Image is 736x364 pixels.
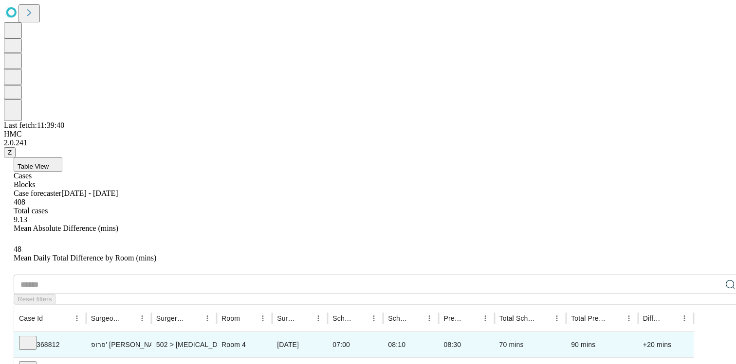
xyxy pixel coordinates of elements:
span: 408 [14,198,25,206]
span: Last fetch: 11:39:40 [4,121,64,129]
button: Menu [70,312,84,325]
div: 08:10 [383,332,439,357]
button: Sort [409,312,423,325]
span: Mean Absolute Difference (mins) [14,224,118,232]
div: 08:30 [439,332,494,357]
button: Menu [256,312,270,325]
span: 9.13 [14,215,27,224]
button: Sort [298,312,312,325]
button: Sort [465,312,478,325]
button: Menu [550,312,564,325]
div: Case Id [19,314,43,322]
div: +20 mins [643,332,689,357]
div: Total Scheduled Duration [499,314,536,322]
button: Menu [478,312,492,325]
button: Sort [241,312,255,325]
div: HMC [4,130,732,139]
button: Sort [187,312,201,325]
button: Z [4,147,16,157]
button: Menu [135,312,149,325]
div: Difference [643,314,663,322]
div: Total Predicted Duration [571,314,607,322]
span: Reset filters [18,295,52,303]
div: 502 > [MEDICAL_DATA] INGUINAL-UNILATERAL [156,332,212,357]
span: [DATE] - [DATE] [61,189,118,197]
div: Room [221,314,240,322]
div: Room 4 [221,332,267,357]
span: Total cases [14,207,48,215]
button: Reset filters [14,294,55,304]
div: Scheduled End Time [388,314,408,322]
div: Scheduled Start Time [332,314,352,322]
span: Table View [18,163,49,170]
button: Sort [608,312,622,325]
button: Menu [423,312,436,325]
div: Surgeon Name [91,314,121,322]
div: פרופ' [PERSON_NAME] [91,332,147,357]
span: 48 [14,245,21,253]
button: Sort [536,312,550,325]
button: Sort [664,312,678,325]
div: Predicted End Time [443,314,463,322]
button: Sort [122,312,135,325]
span: Z [8,149,12,156]
div: 2.0.241 [4,139,732,147]
button: Menu [367,312,381,325]
button: Menu [678,312,691,325]
div: 07:00 [328,332,383,357]
button: Menu [201,312,214,325]
span: Mean Daily Total Difference by Room (mins) [14,254,156,262]
span: Case forecaster [14,189,61,197]
button: Table View [14,157,62,172]
button: Menu [312,312,325,325]
button: Menu [622,312,636,325]
button: Sort [353,312,367,325]
button: Sort [44,312,57,325]
div: 368812 [19,332,81,357]
div: [DATE] [277,332,323,357]
div: Surgery Date [277,314,297,322]
div: 90 mins [571,332,633,357]
div: 70 mins [499,332,562,357]
div: Surgery Name [156,314,186,322]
